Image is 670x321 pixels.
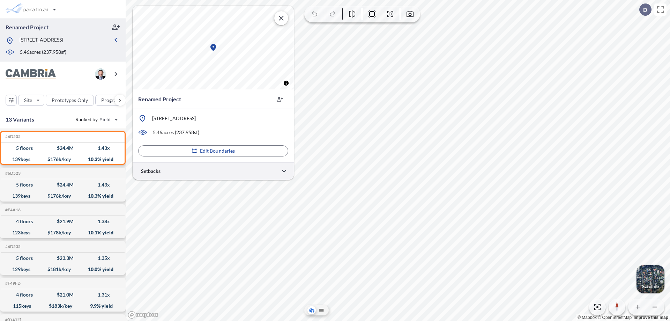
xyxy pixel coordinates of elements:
[18,95,44,106] button: Site
[4,281,21,286] h5: Click to copy the code
[200,147,235,154] p: Edit Boundaries
[6,115,34,124] p: 13 Variants
[282,79,290,87] button: Toggle attribution
[642,284,659,289] p: Satellite
[209,43,217,52] div: Map marker
[46,95,94,106] button: Prototypes Only
[284,79,288,87] span: Toggle attribution
[20,49,66,56] p: 5.46 acres ( 237,958 sf)
[138,145,288,156] button: Edit Boundaries
[128,311,158,319] a: Mapbox homepage
[4,134,21,139] h5: Click to copy the code
[4,171,21,176] h5: Click to copy the code
[6,23,49,31] p: Renamed Project
[6,69,56,80] img: BrandImage
[133,6,294,89] canvas: Map
[643,7,647,13] p: D
[101,97,121,104] p: Program
[598,315,632,320] a: OpenStreetMap
[636,265,664,293] img: Switcher Image
[317,306,326,314] button: Site Plan
[95,68,106,80] img: user logo
[99,116,111,123] span: Yield
[578,315,597,320] a: Mapbox
[138,95,181,103] p: Renamed Project
[4,207,21,212] h5: Click to copy the code
[152,115,196,122] p: [STREET_ADDRESS]
[307,306,316,314] button: Aerial View
[153,129,199,136] p: 5.46 acres ( 237,958 sf)
[4,244,21,249] h5: Click to copy the code
[70,114,122,125] button: Ranked by Yield
[24,97,32,104] p: Site
[20,36,63,45] p: [STREET_ADDRESS]
[52,97,88,104] p: Prototypes Only
[636,265,664,293] button: Switcher ImageSatellite
[634,315,668,320] a: Improve this map
[95,95,133,106] button: Program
